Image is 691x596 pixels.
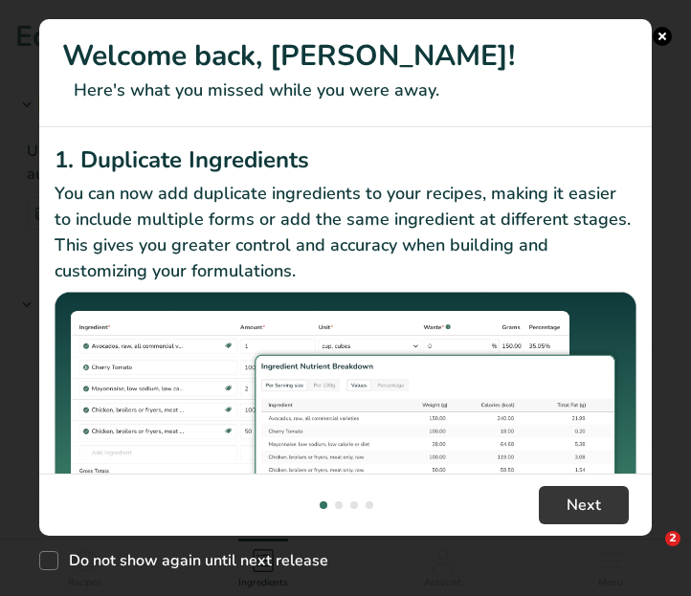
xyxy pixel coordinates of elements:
iframe: Intercom live chat [626,531,672,577]
h1: Welcome back, [PERSON_NAME]! [62,34,629,77]
span: 2 [665,531,680,546]
p: Here's what you missed while you were away. [62,77,629,103]
button: Next [539,486,629,524]
span: Do not show again until next release [58,551,328,570]
img: Duplicate Ingredients [55,292,636,509]
span: Next [567,494,601,517]
h2: 1. Duplicate Ingredients [55,143,636,177]
p: You can now add duplicate ingredients to your recipes, making it easier to include multiple forms... [55,181,636,284]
